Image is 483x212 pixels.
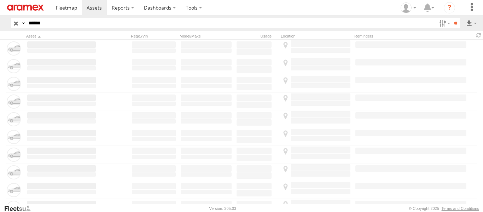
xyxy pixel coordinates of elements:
a: Visit our Website [4,205,36,212]
span: Refresh [475,32,483,39]
div: © Copyright 2025 - [409,206,479,211]
div: Location [281,34,351,39]
div: Usage [235,34,278,39]
div: Model/Make [180,34,233,39]
label: Export results as... [465,18,477,28]
div: Reminders [354,34,417,39]
label: Search Query [21,18,26,28]
div: Version: 305.03 [209,206,236,211]
div: Mazen Siblini [398,2,419,13]
a: Terms and Conditions [442,206,479,211]
div: Rego./Vin [131,34,177,39]
i: ? [444,2,455,13]
div: Click to Sort [26,34,97,39]
label: Search Filter Options [436,18,452,28]
img: aramex-logo.svg [7,5,44,11]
